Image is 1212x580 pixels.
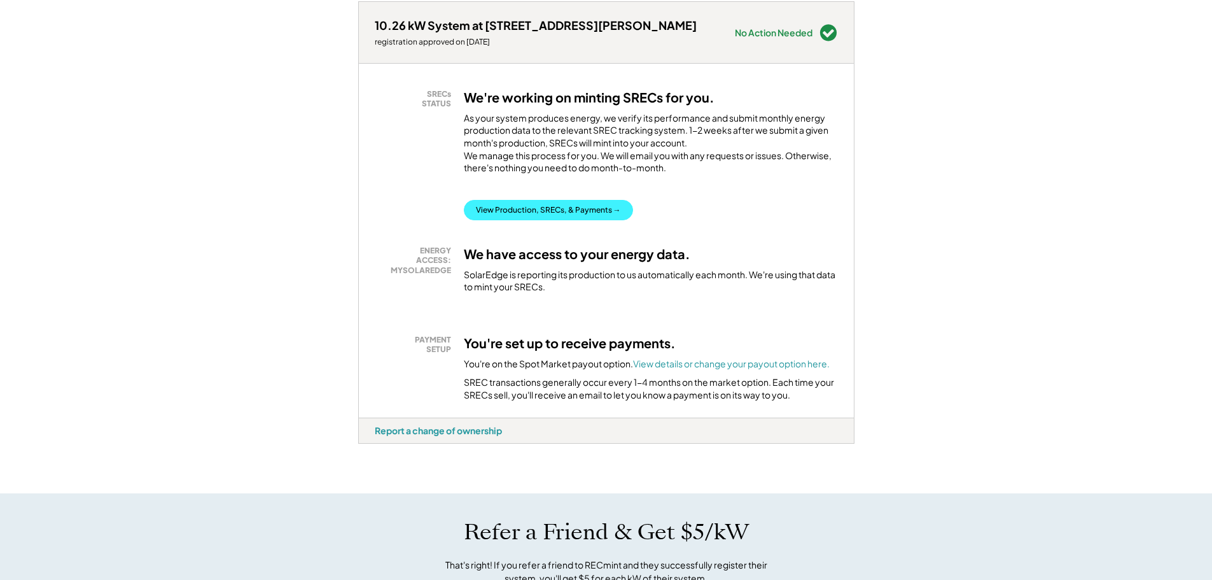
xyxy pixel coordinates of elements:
[633,358,830,369] a: View details or change your payout option here.
[464,269,838,294] div: SolarEdge is reporting its production to us automatically each month. We're using that data to mi...
[464,246,690,262] h3: We have access to your energy data.
[464,358,830,371] div: You're on the Spot Market payout option.
[464,89,714,106] h3: We're working on minting SRECs for you.
[375,18,697,32] div: 10.26 kW System at [STREET_ADDRESS][PERSON_NAME]
[464,112,838,181] div: As your system produces energy, we verify its performance and submit monthly energy production da...
[464,335,676,351] h3: You're set up to receive payments.
[464,519,749,546] h1: Refer a Friend & Get $5/kW
[381,335,451,355] div: PAYMENT SETUP
[464,376,838,401] div: SREC transactions generally occur every 1-4 months on the market option. Each time your SRECs sel...
[464,200,633,220] button: View Production, SRECs, & Payments →
[381,246,451,276] div: ENERGY ACCESS: MYSOLAREDGE
[375,425,502,436] div: Report a change of ownership
[381,89,451,109] div: SRECs STATUS
[375,37,697,47] div: registration approved on [DATE]
[735,28,812,37] div: No Action Needed
[358,444,403,449] div: f7pw3uxh - VA Distributed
